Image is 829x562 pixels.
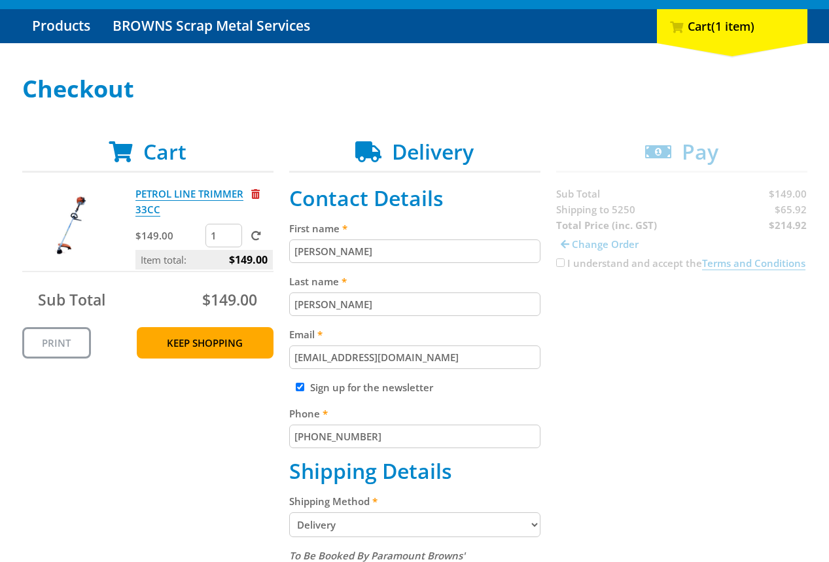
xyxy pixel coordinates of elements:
input: Please enter your email address. [289,345,540,369]
div: Cart [657,9,807,43]
em: To Be Booked By Paramount Browns' [289,549,465,562]
a: Keep Shopping [137,327,273,359]
span: (1 item) [711,18,754,34]
h2: Contact Details [289,186,540,211]
p: Item total: [135,250,273,270]
a: Print [22,327,91,359]
label: Email [289,326,540,342]
span: Delivery [392,137,474,166]
label: Phone [289,406,540,421]
h2: Shipping Details [289,459,540,483]
label: Last name [289,273,540,289]
input: Please enter your telephone number. [289,425,540,448]
a: PETROL LINE TRIMMER 33CC [135,187,243,217]
a: Remove from cart [251,187,260,200]
label: Shipping Method [289,493,540,509]
p: $149.00 [135,228,203,243]
input: Please enter your last name. [289,292,540,316]
span: $149.00 [229,250,268,270]
a: Go to the BROWNS Scrap Metal Services page [103,9,320,43]
span: Cart [143,137,186,166]
h1: Checkout [22,76,807,102]
select: Please select a shipping method. [289,512,540,537]
label: Sign up for the newsletter [310,381,433,394]
input: Please enter your first name. [289,239,540,263]
img: PETROL LINE TRIMMER 33CC [33,186,111,264]
a: Go to the Products page [22,9,100,43]
label: First name [289,220,540,236]
span: $149.00 [202,289,257,310]
span: Sub Total [38,289,105,310]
